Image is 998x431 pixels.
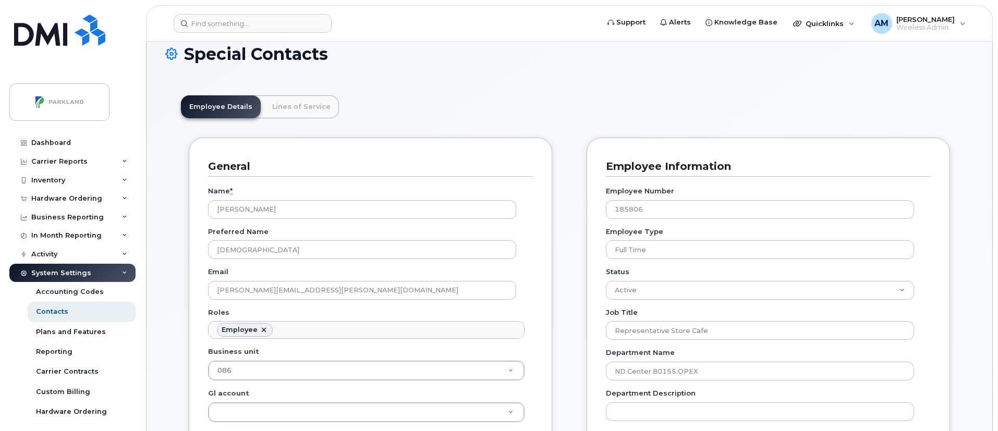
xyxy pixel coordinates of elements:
span: Wireless Admin [896,23,955,32]
span: Knowledge Base [714,17,777,28]
input: Find something... [174,14,332,33]
abbr: required [230,187,233,195]
a: Support [600,12,653,33]
span: AM [874,17,889,30]
label: Employee Number [606,186,674,196]
label: Status [606,267,629,277]
h1: Special Contacts [165,45,973,63]
label: Roles [208,307,229,317]
label: Preferred Name [208,227,269,237]
label: Employee Type [606,227,663,237]
div: Employee [222,326,258,334]
label: Department Description [606,388,696,398]
h3: Employee Information [606,159,923,174]
span: Alerts [669,17,691,28]
span: Support [616,17,646,28]
label: Name [208,186,233,196]
h3: General [208,159,525,174]
label: Job Title [606,307,638,317]
span: 086 [217,366,232,374]
span: Quicklinks [806,19,844,28]
a: Alerts [653,12,698,33]
label: Business unit [208,347,259,356]
a: Knowledge Base [698,12,785,33]
label: Email [208,267,228,277]
label: Gl account [208,388,249,398]
div: Quicklinks [786,13,862,34]
div: Athira Mani [864,13,973,34]
a: Lines of Service [264,95,339,118]
a: 086 [209,361,524,380]
label: Department Name [606,348,675,358]
a: Employee Details [181,95,261,118]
